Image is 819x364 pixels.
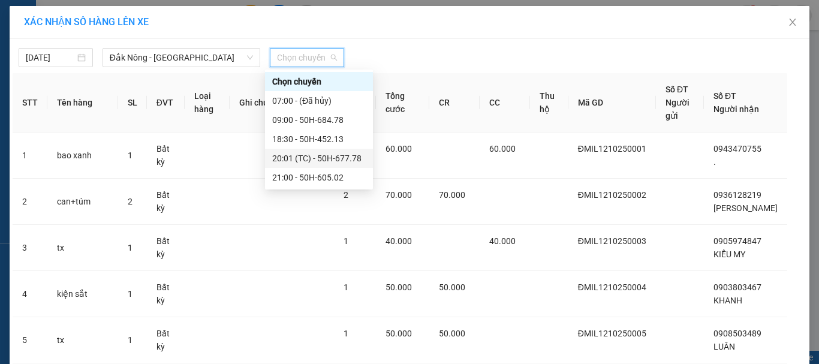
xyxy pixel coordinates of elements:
span: ĐMIL1210250004 [578,282,646,292]
span: 60.000 [386,144,412,154]
th: Thu hộ [530,73,568,133]
td: Bất kỳ [147,317,185,363]
span: 1 [128,243,133,252]
span: Người nhận [713,104,759,114]
span: Đắk Nông - Sài Gòn [110,49,253,67]
td: 3 [13,225,47,271]
th: ĐVT [147,73,185,133]
span: . [713,157,716,167]
span: 70.000 [386,190,412,200]
div: 07:00 - (Đã hủy) [272,94,366,107]
span: 0908503489 [713,329,761,338]
span: KHANH [713,296,742,305]
span: ĐMIL1210250003 [578,236,646,246]
span: ĐMIL1210250001 [578,144,646,154]
span: 2 [128,197,133,206]
span: 1 [344,329,348,338]
td: tx [47,317,118,363]
span: 50.000 [386,329,412,338]
span: 2 [344,190,348,200]
div: 20:01 (TC) - 50H-677.78 [272,152,366,165]
span: 1 [128,289,133,299]
td: Bất kỳ [147,133,185,179]
span: 1 [344,282,348,292]
span: Số ĐT [666,85,688,94]
span: Chọn chuyến [277,49,337,67]
span: 1 [128,151,133,160]
span: 40.000 [386,236,412,246]
span: 1 [344,236,348,246]
div: Đăk Mil [10,10,70,39]
button: Close [776,6,809,40]
span: Nhận: [78,11,107,24]
span: KIỀU MY [713,249,745,259]
span: close [788,17,797,27]
span: ĐMIL1210250005 [578,329,646,338]
td: 1 [13,133,47,179]
th: Tổng cước [376,73,429,133]
th: CR [429,73,480,133]
span: 60.000 [489,144,516,154]
span: 0943470755 [713,144,761,154]
div: Chọn chuyến [265,72,373,91]
td: Bất kỳ [147,225,185,271]
span: Người gửi [666,98,689,121]
span: [PERSON_NAME] [713,203,778,213]
th: Ghi chú [230,73,334,133]
td: tx [47,225,118,271]
th: SL [118,73,147,133]
span: Gửi: [10,11,29,24]
th: Mã GD [568,73,656,133]
td: 2 [13,179,47,225]
div: Dãy 4-B15 bến xe [GEOGRAPHIC_DATA] [78,10,200,53]
span: 70.000 [439,190,465,200]
th: CC [480,73,530,133]
div: 18:30 - 50H-452.13 [272,133,366,146]
th: STT [13,73,47,133]
th: Tên hàng [47,73,118,133]
span: down [246,54,254,61]
th: Loại hàng [185,73,229,133]
span: 50.000 [439,329,465,338]
div: Chọn chuyến [272,75,366,88]
td: 5 [13,317,47,363]
span: 0903803467 [713,282,761,292]
span: LUÂN [713,342,735,351]
span: 50.000 [439,282,465,292]
td: kiện sắt [47,271,118,317]
td: bao xanh [47,133,118,179]
span: ĐMIL1210250002 [578,190,646,200]
td: 4 [13,271,47,317]
td: can+túm [47,179,118,225]
div: 21:00 - 50H-605.02 [272,171,366,184]
td: Bất kỳ [147,271,185,317]
span: 40.000 [489,236,516,246]
span: XÁC NHẬN SỐ HÀNG LÊN XE [24,16,149,28]
div: 09:00 - 50H-684.78 [272,113,366,127]
td: Bất kỳ [147,179,185,225]
span: 50.000 [386,282,412,292]
span: 0936128219 [713,190,761,200]
div: THẢO LY [78,53,200,68]
span: Số ĐT [713,91,736,101]
span: 1 [128,335,133,345]
span: 0905974847 [713,236,761,246]
input: 12/10/2025 [26,51,75,64]
div: 0935954284 [78,68,200,85]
